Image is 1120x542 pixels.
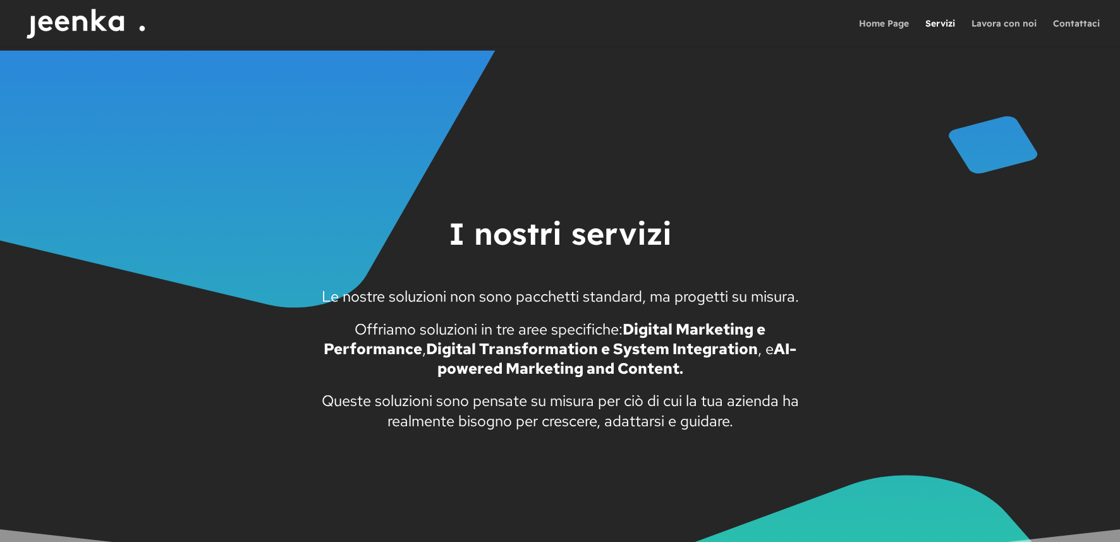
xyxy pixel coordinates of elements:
strong: AI-powered Marketing and Content. [437,339,797,378]
p: Le nostre soluzioni non sono pacchetti standard, ma progetti su misura. [313,286,807,319]
h1: I nostri servizi [313,212,807,286]
strong: Digital Transformation e System Integration [426,339,758,359]
a: Lavora con noi [971,19,1037,47]
a: Contattaci [1053,19,1100,47]
a: Home Page [859,19,909,47]
strong: Digital Marketing e Performance [324,319,765,359]
a: Servizi [925,19,955,47]
p: Queste soluzioni sono pensate su misura per ciò di cui la tua azienda ha realmente bisogno per cr... [313,391,807,430]
p: Offriamo soluzioni in tre aree specifiche: , , e [313,319,807,391]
